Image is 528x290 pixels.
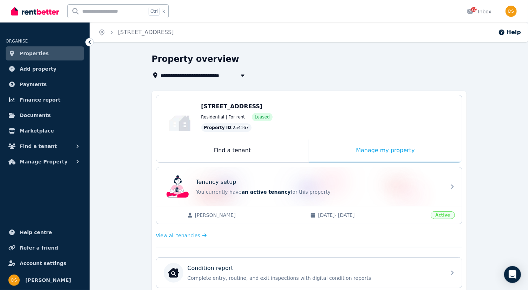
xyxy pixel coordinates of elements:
[6,155,84,169] button: Manage Property
[118,29,174,36] a: [STREET_ADDRESS]
[156,167,462,206] a: Tenancy setupTenancy setupYou currently havean active tenancyfor this property
[6,241,84,255] a: Refer a friend
[156,232,207,239] a: View all tenancies
[156,139,309,162] div: Find a tenant
[25,276,71,284] span: [PERSON_NAME]
[498,28,521,37] button: Help
[309,139,462,162] div: Manage my property
[6,256,84,270] a: Account settings
[20,244,58,252] span: Refer a friend
[467,8,491,15] div: Inbox
[6,93,84,107] a: Finance report
[20,96,60,104] span: Finance report
[255,114,269,120] span: Leased
[8,275,20,286] img: Donna Stone
[6,225,84,239] a: Help centre
[20,80,47,89] span: Payments
[6,139,84,153] button: Find a tenant
[204,125,232,130] span: Property ID
[201,103,263,110] span: [STREET_ADDRESS]
[242,189,291,195] span: an active tenancy
[20,65,57,73] span: Add property
[20,142,57,150] span: Find a tenant
[162,8,165,14] span: k
[20,111,51,120] span: Documents
[6,124,84,138] a: Marketplace
[6,62,84,76] a: Add property
[196,188,442,195] p: You currently have for this property
[6,77,84,91] a: Payments
[188,264,233,272] p: Condition report
[20,259,66,268] span: Account settings
[188,275,442,282] p: Complete entry, routine, and exit inspections with digital condition reports
[20,127,54,135] span: Marketplace
[156,258,462,288] a: Condition reportCondition reportComplete entry, routine, and exit inspections with digital condit...
[318,212,426,219] span: [DATE] - [DATE]
[6,108,84,122] a: Documents
[168,267,179,278] img: Condition report
[20,49,49,58] span: Properties
[195,212,304,219] span: [PERSON_NAME]
[506,6,517,17] img: Donna Stone
[20,157,67,166] span: Manage Property
[471,7,477,12] span: 22
[201,123,252,132] div: : 254167
[152,53,239,65] h1: Property overview
[20,228,52,237] span: Help centre
[201,114,245,120] span: Residential | For rent
[149,7,159,16] span: Ctrl
[6,39,28,44] span: ORGANISE
[431,211,455,219] span: Active
[167,175,189,198] img: Tenancy setup
[90,22,182,42] nav: Breadcrumb
[6,46,84,60] a: Properties
[156,232,200,239] span: View all tenancies
[504,266,521,283] div: Open Intercom Messenger
[11,6,59,17] img: RentBetter
[196,178,236,186] p: Tenancy setup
